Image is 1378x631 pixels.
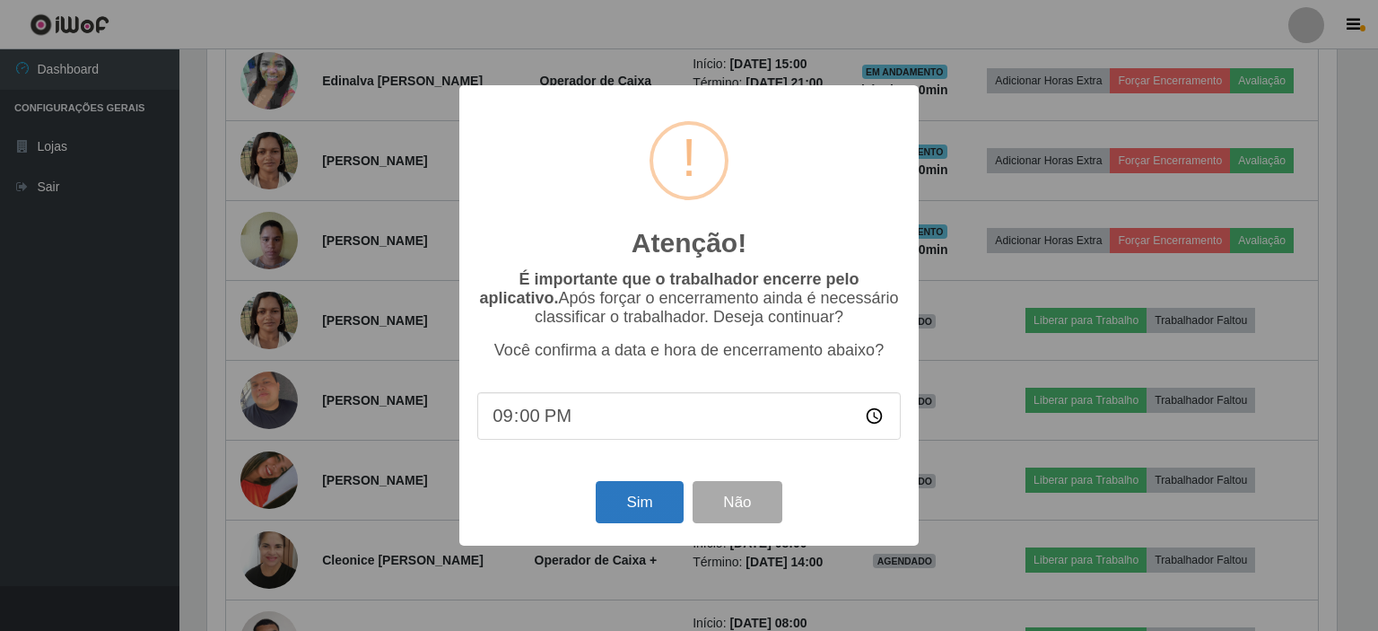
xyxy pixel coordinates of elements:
[693,481,781,523] button: Não
[479,270,859,307] b: É importante que o trabalhador encerre pelo aplicativo.
[632,227,746,259] h2: Atenção!
[477,341,901,360] p: Você confirma a data e hora de encerramento abaixo?
[596,481,683,523] button: Sim
[477,270,901,327] p: Após forçar o encerramento ainda é necessário classificar o trabalhador. Deseja continuar?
